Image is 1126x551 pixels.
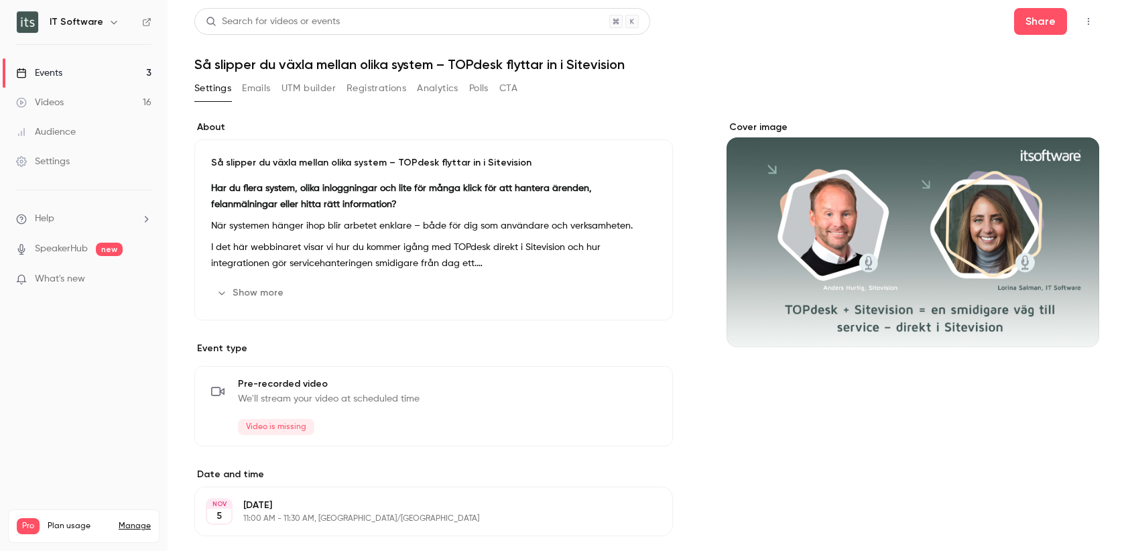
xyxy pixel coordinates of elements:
h1: Så slipper du växla mellan olika system – TOPdesk flyttar in i Sitevision [194,56,1099,72]
span: Pro [17,518,40,534]
button: Show more [211,282,292,304]
section: Cover image [727,121,1099,347]
p: Event type [194,342,673,355]
div: Audience [16,125,76,139]
button: Registrations [347,78,406,99]
button: Share [1014,8,1067,35]
p: När systemen hänger ihop blir arbetet enklare – både för dig som användare och verksamheten. [211,218,656,234]
a: Manage [119,521,151,532]
p: Så slipper du växla mellan olika system – TOPdesk flyttar in i Sitevision [211,156,656,170]
p: [DATE] [243,499,602,512]
label: Date and time [194,468,673,481]
strong: Har du flera system, olika inloggningar och lite för många klick för att hantera ärenden, felanmä... [211,184,592,209]
div: Videos [16,96,64,109]
div: Events [16,66,62,80]
a: SpeakerHub [35,242,88,256]
label: About [194,121,673,134]
div: Search for videos or events [206,15,340,29]
p: I det här webbinaret visar vi hur du kommer igång med TOPdesk direkt i Sitevision och hur integra... [211,239,656,271]
img: IT Software [17,11,38,33]
span: Plan usage [48,521,111,532]
p: 5 [216,509,222,523]
h6: IT Software [50,15,103,29]
span: Video is missing [238,419,314,435]
span: We'll stream your video at scheduled time [238,392,420,406]
button: Emails [242,78,270,99]
button: UTM builder [281,78,336,99]
button: Analytics [417,78,458,99]
span: Help [35,212,54,226]
li: help-dropdown-opener [16,212,151,226]
span: What's new [35,272,85,286]
div: NOV [207,499,231,509]
p: 11:00 AM - 11:30 AM, [GEOGRAPHIC_DATA]/[GEOGRAPHIC_DATA] [243,513,602,524]
span: new [96,243,123,256]
label: Cover image [727,121,1099,134]
span: Pre-recorded video [238,377,420,391]
button: Settings [194,78,231,99]
div: Settings [16,155,70,168]
button: Polls [469,78,489,99]
button: CTA [499,78,517,99]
